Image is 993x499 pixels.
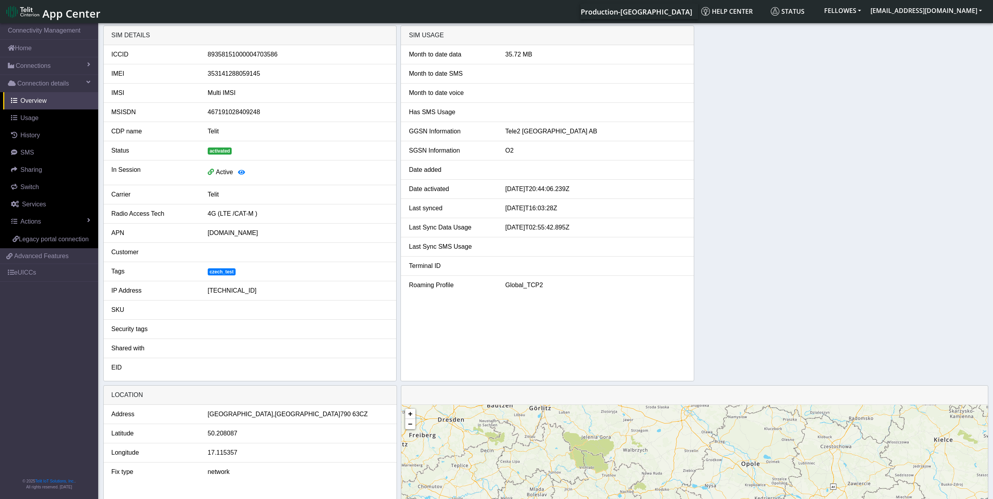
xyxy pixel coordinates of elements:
[3,109,98,127] a: Usage
[35,479,75,483] a: Telit IoT Solutions, Inc.
[202,190,395,199] div: Telit
[403,107,499,117] div: Has SMS Usage
[403,280,499,290] div: Roaming Profile
[499,184,692,194] div: [DATE]T20:44:06.239Z
[202,50,395,59] div: 89358151000004703586
[20,132,40,138] span: History
[106,146,202,155] div: Status
[499,50,692,59] div: 35.72 MB
[403,184,499,194] div: Date activated
[202,107,395,117] div: 467191028409248
[3,161,98,178] a: Sharing
[106,267,202,276] div: Tags
[17,79,69,88] span: Connection details
[405,409,415,419] a: Zoom in
[20,115,38,121] span: Usage
[403,223,499,232] div: Last Sync Data Usage
[3,196,98,213] a: Services
[581,7,692,16] span: Production-[GEOGRAPHIC_DATA]
[771,7,779,16] img: status.svg
[403,50,499,59] div: Month to date data
[499,223,692,232] div: [DATE]T02:55:42.895Z
[3,178,98,196] a: Switch
[202,209,395,219] div: 4G (LTE /CAT-M )
[405,419,415,429] a: Zoom out
[698,4,768,19] a: Help center
[104,386,397,405] div: LOCATION
[22,201,46,208] span: Services
[20,218,41,225] span: Actions
[403,242,499,251] div: Last Sync SMS Usage
[580,4,692,19] a: Your current platform instance
[106,88,202,98] div: IMSI
[202,127,395,136] div: Telit
[701,7,753,16] span: Help center
[401,26,694,45] div: SIM Usage
[19,236,89,242] span: Legacy portal connection
[866,4,987,18] button: [EMAIL_ADDRESS][DOMAIN_NAME]
[403,127,499,136] div: GGSN Information
[20,97,47,104] span: Overview
[106,107,202,117] div: MSISDN
[106,286,202,295] div: IP Address
[403,69,499,78] div: Month to date SMS
[202,467,395,477] div: network
[340,410,359,419] span: 790 63
[42,6,101,21] span: App Center
[106,324,202,334] div: Security tags
[106,448,202,457] div: Longitude
[701,7,710,16] img: knowledge.svg
[202,429,395,438] div: 50.208087
[104,26,397,45] div: SIM details
[16,61,51,71] span: Connections
[499,127,692,136] div: Tele2 [GEOGRAPHIC_DATA] AB
[6,3,99,20] a: App Center
[202,69,395,78] div: 353141288059145
[106,69,202,78] div: IMEI
[208,148,232,155] span: activated
[106,248,202,257] div: Customer
[20,184,39,190] span: Switch
[202,448,395,457] div: 17.115357
[819,4,866,18] button: FELLOWES
[106,429,202,438] div: Latitude
[208,410,275,419] span: [GEOGRAPHIC_DATA],
[20,149,34,156] span: SMS
[202,228,395,238] div: [DOMAIN_NAME]
[106,363,202,372] div: EID
[106,50,202,59] div: ICCID
[275,410,340,419] span: [GEOGRAPHIC_DATA]
[106,305,202,315] div: SKU
[499,146,692,155] div: O2
[499,204,692,213] div: [DATE]T16:03:28Z
[6,5,39,18] img: logo-telit-cinterion-gw-new.png
[3,127,98,144] a: History
[216,169,233,175] span: Active
[202,286,395,295] div: [TECHNICAL_ID]
[403,165,499,175] div: Date added
[3,92,98,109] a: Overview
[403,261,499,271] div: Terminal ID
[20,166,42,173] span: Sharing
[3,144,98,161] a: SMS
[106,165,202,180] div: In Session
[499,280,692,290] div: Global_TCP2
[202,88,395,98] div: Multi IMSI
[106,467,202,477] div: Fix type
[403,146,499,155] div: SGSN Information
[106,344,202,353] div: Shared with
[14,251,69,261] span: Advanced Features
[3,213,98,230] a: Actions
[359,410,368,419] span: CZ
[106,190,202,199] div: Carrier
[106,410,202,419] div: Address
[106,209,202,219] div: Radio Access Tech
[403,88,499,98] div: Month to date voice
[106,127,202,136] div: CDP name
[403,204,499,213] div: Last synced
[771,7,805,16] span: Status
[106,228,202,238] div: APN
[768,4,819,19] a: Status
[233,165,250,180] button: View session details
[208,268,236,275] span: czech_test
